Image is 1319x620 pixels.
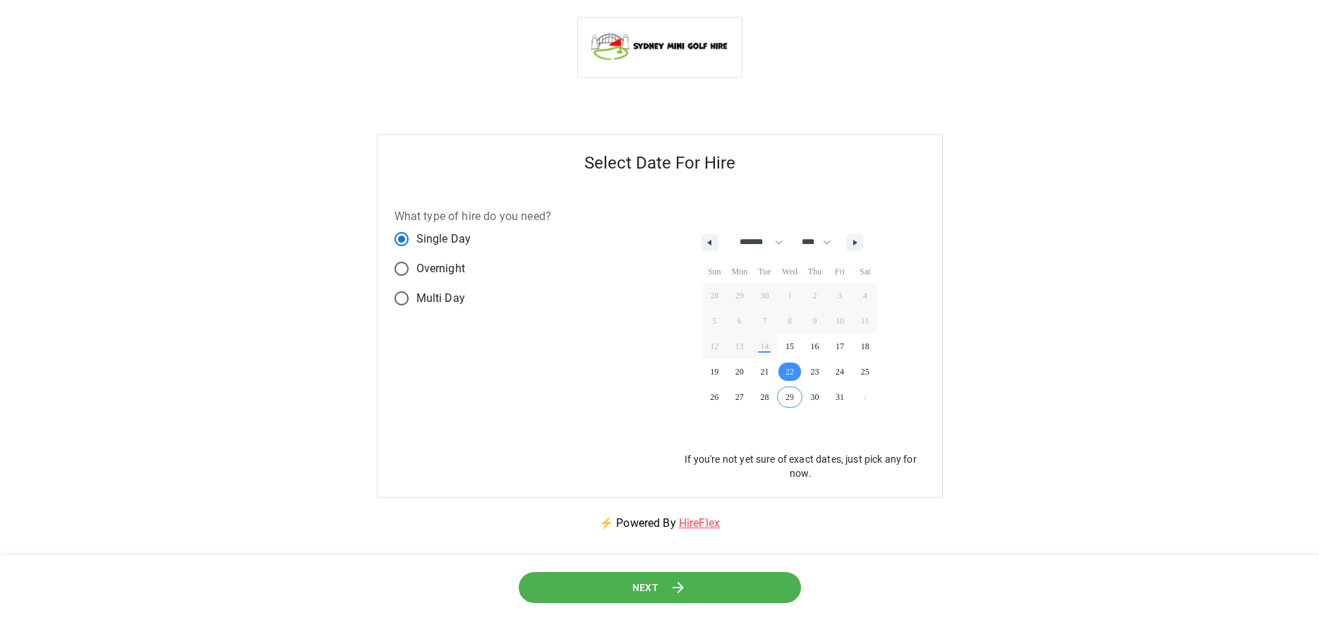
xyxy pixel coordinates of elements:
button: 15 [777,334,802,359]
button: 3 [827,283,853,308]
button: 6 [727,308,752,334]
span: 9 [813,308,817,334]
span: 11 [861,308,869,334]
p: ⚡ Powered By [582,498,737,549]
span: 12 [710,334,718,359]
img: Sydney Mini Golf Hire logo [589,29,730,63]
button: 7 [752,308,778,334]
button: 26 [701,384,727,410]
span: 8 [788,308,792,334]
button: 23 [802,359,828,384]
button: 11 [853,308,878,334]
label: What type of hire do you need? [395,208,552,224]
button: 31 [827,384,853,410]
span: Sun [701,260,727,283]
span: 7 [762,308,766,334]
button: 19 [701,359,727,384]
span: 30 [811,384,819,410]
button: 20 [727,359,752,384]
span: 19 [710,359,718,384]
span: 10 [836,308,844,334]
button: 8 [777,308,802,334]
span: 16 [811,334,819,359]
button: 21 [752,359,778,384]
span: 21 [760,359,769,384]
span: Fri [827,260,853,283]
span: 15 [785,334,794,359]
button: 17 [827,334,853,359]
span: 3 [838,283,842,308]
span: Multi Day [416,290,465,307]
span: 23 [811,359,819,384]
span: 28 [760,384,769,410]
span: 27 [735,384,744,410]
span: 14 [760,334,769,359]
button: 10 [827,308,853,334]
span: 13 [735,334,744,359]
span: 31 [836,384,844,410]
span: Wed [777,260,802,283]
span: 25 [861,359,869,384]
button: 5 [701,308,727,334]
span: 29 [785,384,794,410]
button: 16 [802,334,828,359]
span: 5 [712,308,716,334]
span: 1 [788,283,792,308]
button: 4 [853,283,878,308]
span: 18 [861,334,869,359]
button: 1 [777,283,802,308]
button: 28 [752,384,778,410]
button: 14 [752,334,778,359]
span: 24 [836,359,844,384]
button: 18 [853,334,878,359]
button: 25 [853,359,878,384]
span: 2 [813,283,817,308]
span: Sat [853,260,878,283]
span: 26 [710,384,718,410]
span: 22 [785,359,794,384]
span: 17 [836,334,844,359]
span: Tue [752,260,778,283]
span: Single Day [416,231,471,248]
p: If you're not yet sure of exact dates, just pick any for now. [677,452,925,480]
button: 9 [802,308,828,334]
button: 30 [802,384,828,410]
span: 20 [735,359,744,384]
span: 6 [737,308,742,334]
button: 12 [701,334,727,359]
button: 2 [802,283,828,308]
span: Mon [727,260,752,283]
h5: Select Date For Hire [378,135,942,191]
button: 27 [727,384,752,410]
button: 29 [777,384,802,410]
button: 22 [777,359,802,384]
button: 24 [827,359,853,384]
a: HireFlex [679,516,720,530]
span: Thu [802,260,828,283]
span: 4 [863,283,867,308]
span: Overnight [416,260,465,277]
button: 13 [727,334,752,359]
